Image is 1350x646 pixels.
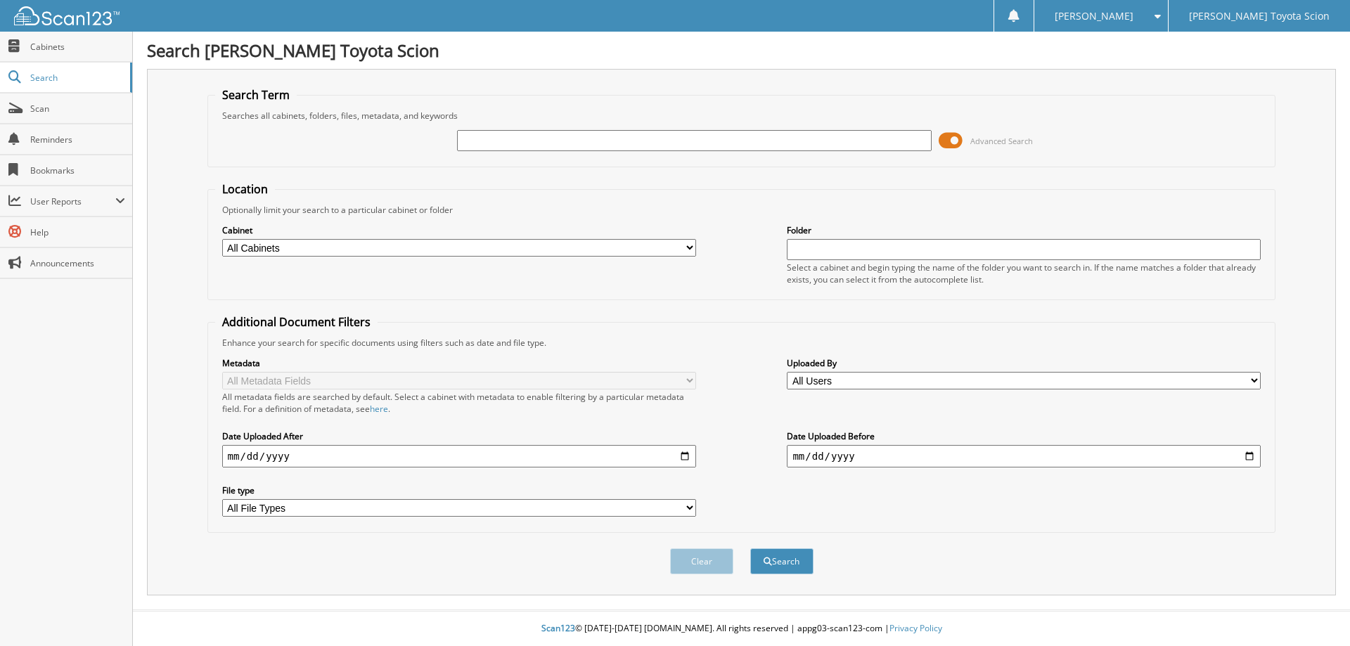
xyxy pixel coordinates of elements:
[222,391,696,415] div: All metadata fields are searched by default. Select a cabinet with metadata to enable filtering b...
[30,72,123,84] span: Search
[889,622,942,634] a: Privacy Policy
[215,337,1268,349] div: Enhance your search for specific documents using filters such as date and file type.
[787,445,1261,467] input: end
[1280,579,1350,646] iframe: Chat Widget
[541,622,575,634] span: Scan123
[1189,12,1330,20] span: [PERSON_NAME] Toyota Scion
[222,484,696,496] label: File type
[670,548,733,574] button: Clear
[30,134,125,146] span: Reminders
[750,548,814,574] button: Search
[215,204,1268,216] div: Optionally limit your search to a particular cabinet or folder
[215,110,1268,122] div: Searches all cabinets, folders, files, metadata, and keywords
[222,430,696,442] label: Date Uploaded After
[222,357,696,369] label: Metadata
[787,261,1261,285] div: Select a cabinet and begin typing the name of the folder you want to search in. If the name match...
[1055,12,1133,20] span: [PERSON_NAME]
[970,136,1033,146] span: Advanced Search
[215,314,378,330] legend: Additional Document Filters
[30,103,125,115] span: Scan
[30,164,125,176] span: Bookmarks
[215,181,275,197] legend: Location
[787,430,1261,442] label: Date Uploaded Before
[370,403,388,415] a: here
[30,226,125,238] span: Help
[14,6,120,25] img: scan123-logo-white.svg
[215,87,297,103] legend: Search Term
[133,612,1350,646] div: © [DATE]-[DATE] [DOMAIN_NAME]. All rights reserved | appg03-scan123-com |
[222,445,696,467] input: start
[30,41,125,53] span: Cabinets
[787,357,1261,369] label: Uploaded By
[147,39,1336,62] h1: Search [PERSON_NAME] Toyota Scion
[222,224,696,236] label: Cabinet
[30,195,115,207] span: User Reports
[787,224,1261,236] label: Folder
[30,257,125,269] span: Announcements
